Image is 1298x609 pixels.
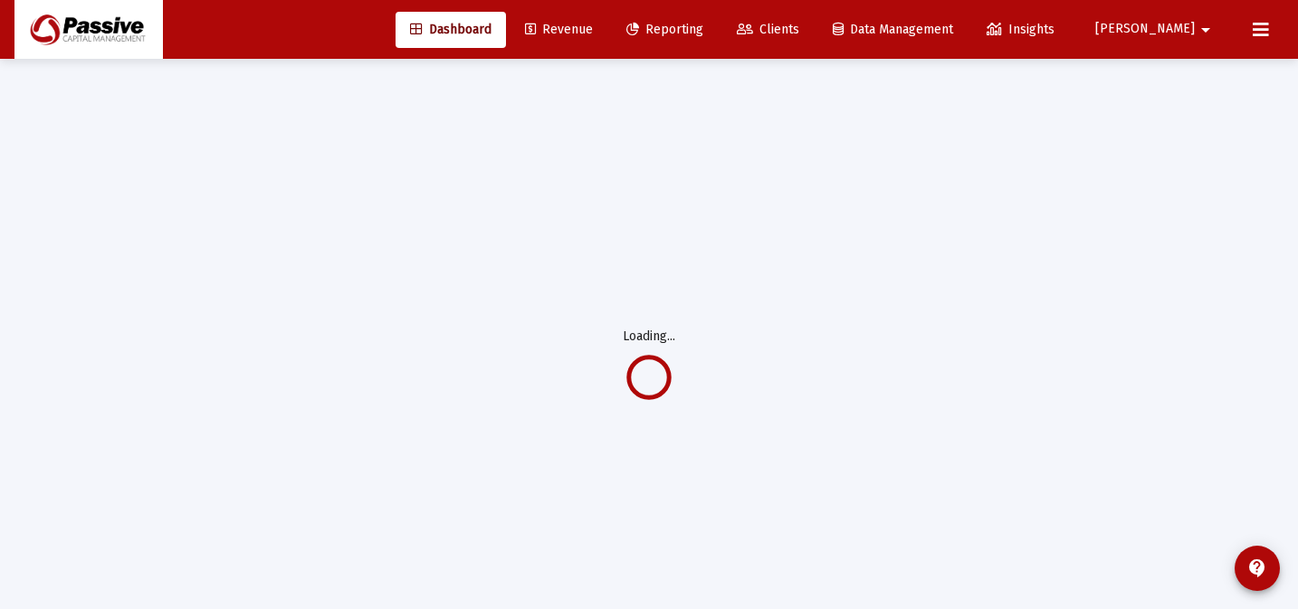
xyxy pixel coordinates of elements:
span: Insights [987,22,1055,37]
button: [PERSON_NAME] [1074,11,1238,47]
a: Clients [722,12,814,48]
span: Clients [737,22,799,37]
span: Data Management [833,22,953,37]
mat-icon: arrow_drop_down [1195,12,1217,48]
a: Insights [972,12,1069,48]
span: [PERSON_NAME] [1095,22,1195,37]
a: Revenue [511,12,607,48]
span: Revenue [525,22,593,37]
a: Reporting [612,12,718,48]
mat-icon: contact_support [1246,557,1268,579]
a: Dashboard [396,12,506,48]
a: Data Management [818,12,968,48]
img: Dashboard [28,12,149,48]
span: Reporting [626,22,703,37]
span: Dashboard [410,22,492,37]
